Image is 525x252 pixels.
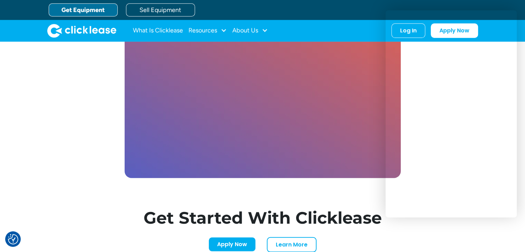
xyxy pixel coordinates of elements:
a: Get Equipment [49,3,118,17]
button: Consent Preferences [8,234,18,244]
a: What Is Clicklease [133,24,183,38]
iframe: Chat Window [386,10,517,217]
a: Sell Equipment [126,3,195,17]
div: About Us [232,24,268,38]
iframe: Clicklease Customer Testimonial Video | Why Customers Love Clicklease [128,26,405,181]
a: Apply Now [208,237,256,252]
img: Revisit consent button [8,234,18,244]
div: Resources [188,24,227,38]
img: Clicklease logo [47,24,116,38]
a: home [47,24,116,38]
h1: Get Started With Clicklease [130,210,395,226]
